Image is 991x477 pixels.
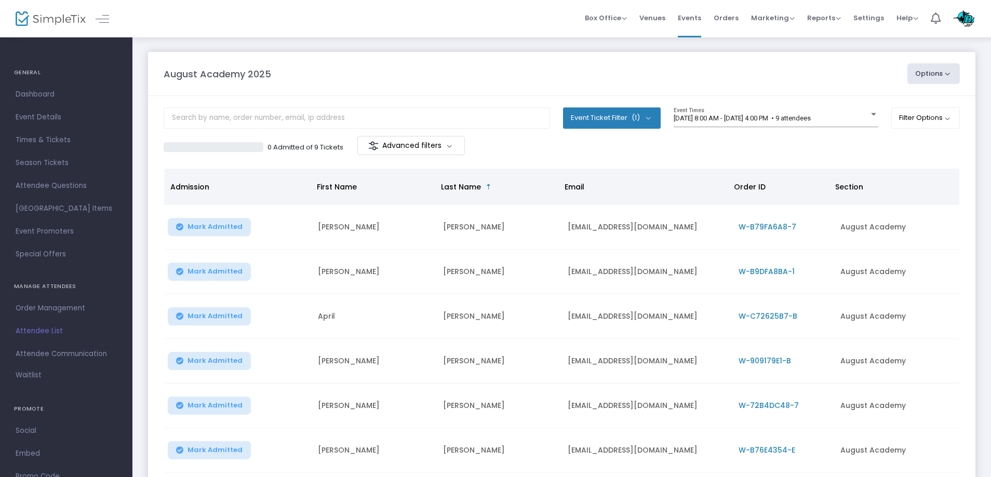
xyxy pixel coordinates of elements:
td: [PERSON_NAME] [437,205,562,250]
span: First Name [317,182,357,192]
span: Mark Admitted [188,267,243,276]
span: Embed [16,447,117,460]
span: Settings [853,5,884,31]
span: Section [835,182,863,192]
span: Last Name [441,182,481,192]
span: Attendee Questions [16,179,117,193]
m-panel-title: August Academy 2025 [164,67,271,81]
span: W-C72625B7-B [739,311,797,321]
h4: PROMOTE [14,399,118,419]
td: [PERSON_NAME] [312,250,437,294]
span: Help [896,13,918,23]
span: Waitlist [16,370,42,380]
span: Admission [170,182,209,192]
span: Mark Admitted [188,223,243,231]
span: Social [16,424,117,438]
td: August Academy [834,339,959,384]
span: Mark Admitted [188,401,243,410]
td: April [312,294,437,339]
span: Event Promoters [16,225,117,238]
td: [EMAIL_ADDRESS][DOMAIN_NAME] [561,205,732,250]
span: [DATE] 8:00 AM - [DATE] 4:00 PM • 9 attendees [674,114,811,122]
p: 0 Admitted of 9 Tickets [267,142,343,153]
span: [GEOGRAPHIC_DATA] Items [16,202,117,215]
span: Box Office [585,13,627,23]
span: Times & Tickets [16,133,117,147]
span: Special Offers [16,248,117,261]
td: [PERSON_NAME] [312,339,437,384]
button: Mark Admitted [168,352,251,370]
td: [PERSON_NAME] [437,294,562,339]
span: Reports [807,13,841,23]
td: August Academy [834,205,959,250]
span: Venues [639,5,665,31]
m-button: Advanced filters [357,136,465,155]
span: W-B9DFA8BA-1 [739,266,795,277]
td: August Academy [834,294,959,339]
span: Order Management [16,302,117,315]
button: Mark Admitted [168,218,251,236]
td: August Academy [834,250,959,294]
td: [EMAIL_ADDRESS][DOMAIN_NAME] [561,294,732,339]
td: [EMAIL_ADDRESS][DOMAIN_NAME] [561,428,732,473]
button: Mark Admitted [168,307,251,325]
span: Mark Admitted [188,357,243,365]
td: [PERSON_NAME] [312,205,437,250]
button: Mark Admitted [168,397,251,415]
span: W-72B4DC48-7 [739,400,799,411]
td: August Academy [834,428,959,473]
span: Orders [714,5,739,31]
span: Marketing [751,13,795,23]
td: [PERSON_NAME] [437,250,562,294]
h4: GENERAL [14,62,118,83]
td: [PERSON_NAME] [312,384,437,428]
td: [EMAIL_ADDRESS][DOMAIN_NAME] [561,384,732,428]
span: Mark Admitted [188,312,243,320]
button: Mark Admitted [168,441,251,459]
td: [PERSON_NAME] [437,384,562,428]
span: W-B79FA6A8-7 [739,222,796,232]
span: Order ID [734,182,766,192]
td: [PERSON_NAME] [312,428,437,473]
span: W-B76E4354-E [739,445,795,455]
button: Options [907,63,960,84]
input: Search by name, order number, email, ip address [164,107,550,129]
span: Dashboard [16,88,117,101]
span: Attendee Communication [16,347,117,361]
td: [PERSON_NAME] [437,339,562,384]
span: Season Tickets [16,156,117,170]
img: filter [368,141,379,151]
span: Sortable [485,183,493,191]
td: [EMAIL_ADDRESS][DOMAIN_NAME] [561,339,732,384]
td: August Academy [834,384,959,428]
button: Filter Options [891,107,960,128]
td: [PERSON_NAME] [437,428,562,473]
button: Mark Admitted [168,263,251,281]
h4: MANAGE ATTENDEES [14,276,118,297]
span: Event Details [16,111,117,124]
span: W-909179E1-B [739,356,791,366]
span: Events [678,5,701,31]
span: Email [565,182,584,192]
span: Attendee List [16,324,117,338]
td: [EMAIL_ADDRESS][DOMAIN_NAME] [561,250,732,294]
span: Mark Admitted [188,446,243,454]
button: Event Ticket Filter(1) [563,107,661,128]
span: (1) [632,114,640,122]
